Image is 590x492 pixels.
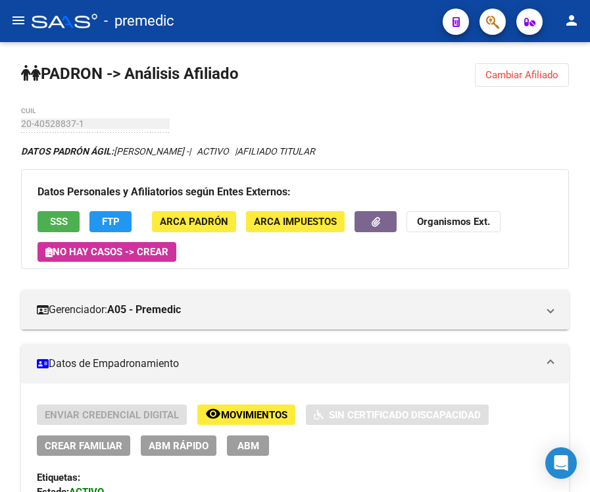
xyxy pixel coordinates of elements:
mat-expansion-panel-header: Datos de Empadronamiento [21,344,569,383]
span: SSS [50,216,68,228]
span: FTP [102,216,120,228]
strong: Etiquetas: [37,472,80,483]
mat-panel-title: Datos de Empadronamiento [37,357,537,371]
span: ARCA Padrón [160,216,228,228]
i: | ACTIVO | [21,146,315,157]
button: ARCA Impuestos [246,211,345,232]
span: Crear Familiar [45,440,122,452]
button: Movimientos [197,405,295,425]
span: Sin Certificado Discapacidad [329,409,481,421]
span: AFILIADO TITULAR [237,146,315,157]
mat-expansion-panel-header: Gerenciador:A05 - Premedic [21,290,569,330]
button: ABM [227,435,269,456]
strong: A05 - Premedic [107,303,181,317]
span: Movimientos [221,409,287,421]
mat-icon: person [564,12,579,28]
div: Open Intercom Messenger [545,447,577,479]
button: No hay casos -> Crear [37,242,176,262]
mat-panel-title: Gerenciador: [37,303,537,317]
span: ARCA Impuestos [254,216,337,228]
mat-icon: remove_red_eye [205,406,221,422]
button: Cambiar Afiliado [475,63,569,87]
mat-icon: menu [11,12,26,28]
button: SSS [37,211,80,232]
span: - premedic [104,7,174,36]
button: Sin Certificado Discapacidad [306,405,489,425]
button: FTP [89,211,132,232]
button: ABM Rápido [141,435,216,456]
button: Organismos Ext. [406,211,501,232]
button: Enviar Credencial Digital [37,405,187,425]
span: Cambiar Afiliado [485,69,558,81]
span: No hay casos -> Crear [45,246,168,258]
button: ARCA Padrón [152,211,236,232]
strong: PADRON -> Análisis Afiliado [21,64,239,83]
span: Enviar Credencial Digital [45,409,179,421]
strong: DATOS PADRÓN ÁGIL: [21,146,114,157]
strong: Organismos Ext. [417,216,490,228]
h3: Datos Personales y Afiliatorios según Entes Externos: [37,183,553,201]
span: [PERSON_NAME] - [21,146,189,157]
button: Crear Familiar [37,435,130,456]
span: ABM [237,440,259,452]
span: ABM Rápido [149,440,209,452]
